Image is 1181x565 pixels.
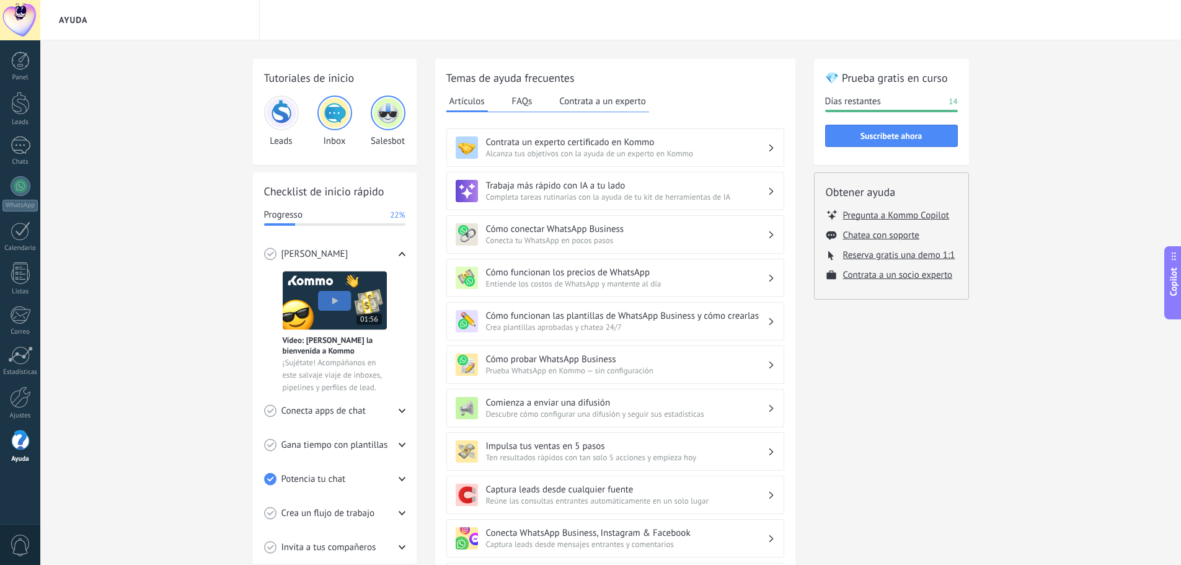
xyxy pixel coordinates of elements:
div: WhatsApp [2,200,38,211]
h3: Impulsa tus ventas en 5 pasos [486,440,767,452]
h2: Tutoriales de inicio [264,70,405,86]
span: Progresso [264,209,303,221]
h3: Contrata un experto certificado en Kommo [486,136,767,148]
button: Artículos [446,92,488,112]
div: Estadísticas [2,368,38,376]
h3: Trabaja más rápido con IA a tu lado [486,180,767,192]
div: Panel [2,74,38,82]
div: Salesbot [371,96,405,147]
button: Chatea con soporte [843,229,919,241]
span: Vídeo: [PERSON_NAME] la bienvenida a Kommo [283,335,387,356]
span: Prueba WhatsApp en Kommo — sin configuración [486,365,767,376]
h3: Captura leads desde cualquier fuente [486,484,767,496]
span: 14 [949,96,957,108]
div: Leads [2,118,38,127]
span: Captura leads desde mensajes entrantes y comentarios [486,539,767,549]
h3: Cómo funcionan las plantillas de WhatsApp Business y cómo crearlas [486,310,767,322]
span: Entiende los costos de WhatsApp y mantente al día [486,278,767,289]
span: Alcanza tus objetivos con la ayuda de un experto en Kommo [486,148,767,159]
h3: Cómo conectar WhatsApp Business [486,223,767,235]
span: Crea un flujo de trabajo [281,507,375,520]
span: Suscríbete ahora [860,131,922,140]
div: Listas [2,288,38,296]
span: Invita a tus compañeros [281,541,376,554]
div: Correo [2,328,38,336]
h2: Temas de ayuda frecuentes [446,70,784,86]
span: Completa tareas rutinarias con la ayuda de tu kit de herramientas de IA [486,192,767,202]
span: Días restantes [825,96,881,108]
button: Suscríbete ahora [825,125,958,147]
span: Conecta tu WhatsApp en pocos pasos [486,235,767,246]
span: Copilot [1167,267,1180,296]
span: Gana tiempo con plantillas [281,439,388,452]
h3: Cómo probar WhatsApp Business [486,354,767,365]
h2: Obtener ayuda [826,184,957,200]
span: ¡Sujétate! Acompáñanos en este salvaje viaje de inboxes, pipelines y perfiles de lead. [283,357,387,394]
span: Conecta apps de chat [281,405,366,417]
span: Potencia tu chat [281,473,346,486]
button: Reserva gratis una demo 1:1 [843,249,955,261]
div: Leads [264,96,299,147]
span: Crea plantillas aprobadas y chatea 24/7 [486,322,767,332]
button: Pregunta a Kommo Copilot [843,209,949,221]
button: FAQs [509,92,536,110]
div: Calendario [2,244,38,252]
button: Contrata a un experto [556,92,648,110]
h3: Conecta WhatsApp Business, Instagram & Facebook [486,527,767,539]
h3: Cómo funcionan los precios de WhatsApp [486,267,767,278]
h2: Checklist de inicio rápido [264,184,405,199]
h3: Comienza a enviar una difusión [486,397,767,409]
span: [PERSON_NAME] [281,248,348,260]
div: Inbox [317,96,352,147]
button: Contrata a un socio experto [843,269,953,281]
img: Meet video [283,271,387,330]
span: Reúne las consultas entrantes automáticamente en un solo lugar [486,496,767,506]
div: Ajustes [2,412,38,420]
span: Ten resultados rápidos con tan solo 5 acciones y empieza hoy [486,452,767,463]
span: 22% [390,209,405,221]
h2: 💎 Prueba gratis en curso [825,70,958,86]
div: Chats [2,158,38,166]
span: Descubre cómo configurar una difusión y seguir sus estadísticas [486,409,767,419]
div: Ayuda [2,455,38,463]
